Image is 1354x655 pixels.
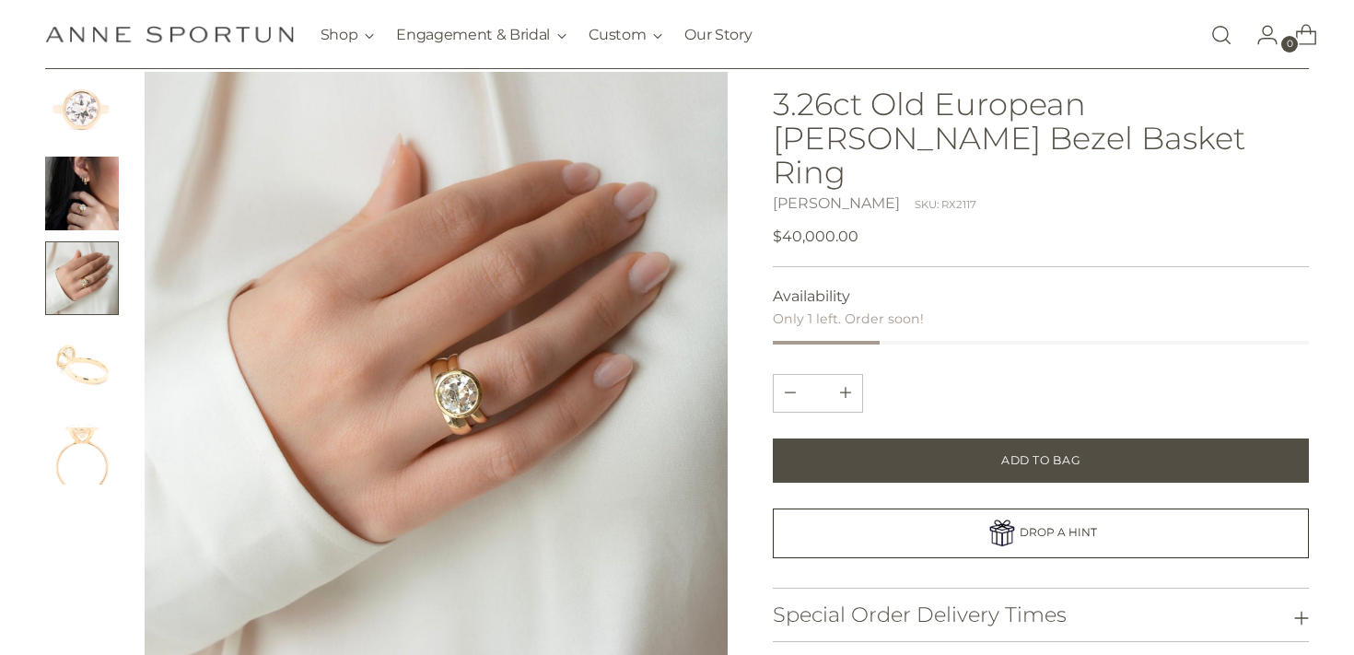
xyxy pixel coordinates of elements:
a: Open search modal [1203,17,1240,53]
button: Shop [321,15,375,55]
button: Engagement & Bridal [396,15,566,55]
button: Special Order Delivery Times [773,589,1310,641]
span: 0 [1281,36,1298,53]
h1: 3.26ct Old European [PERSON_NAME] Bezel Basket Ring [773,87,1310,189]
div: SKU: RX2117 [915,197,976,213]
a: DROP A HINT [773,509,1310,558]
button: Change image to image 5 [45,411,119,485]
button: Change image to image 3 [45,241,119,315]
span: Only 1 left. Order soon! [773,310,924,327]
a: Open cart modal [1280,17,1317,53]
a: [PERSON_NAME] [773,194,900,212]
a: Our Story [684,15,752,55]
button: Add product quantity [774,375,807,412]
span: Availability [773,286,850,308]
a: Anne Sportun Fine Jewellery [45,26,294,43]
button: Custom [589,15,662,55]
span: DROP A HINT [1020,525,1097,539]
span: $40,000.00 [773,226,858,248]
input: Product quantity [796,375,840,412]
span: Add to Bag [1001,452,1080,469]
a: Go to the account page [1242,17,1278,53]
button: Change image to image 2 [45,157,119,230]
button: Change image to image 4 [45,326,119,400]
button: Add to Bag [773,439,1310,483]
button: Change image to image 1 [45,72,119,146]
h3: Special Order Delivery Times [773,603,1067,626]
button: Subtract product quantity [829,375,862,412]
